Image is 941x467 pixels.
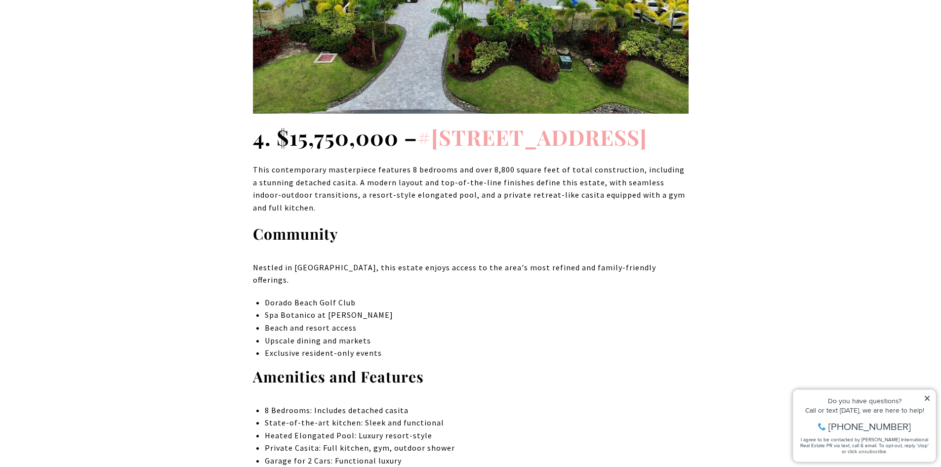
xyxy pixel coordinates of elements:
[417,123,647,151] a: #202 Legacy, Dorado Beach East, Dorado, PR 00646 - open in a new tab
[12,61,141,80] span: I agree to be contacted by [PERSON_NAME] International Real Estate PR via text, call & email. To ...
[253,224,338,244] strong: Community
[265,347,688,360] p: Exclusive resident-only events
[265,297,688,309] p: Dorado Beach Golf Club
[253,367,424,386] strong: Amenities and Features
[41,46,123,56] span: [PHONE_NUMBER]
[253,261,689,287] p: Nestled in [GEOGRAPHIC_DATA], this estate enjoys access to the area's most refined and family-fri...
[10,22,143,29] div: Do you have questions?
[10,32,143,39] div: Call or text [DATE], we are here to help!
[265,335,688,347] p: Upscale dining and markets
[265,309,688,322] p: Spa Botanico at [PERSON_NAME]
[253,164,689,214] p: This contemporary masterpiece features 8 bedrooms and over 8,800 square feet of total constructio...
[265,322,688,335] p: Beach and resort access
[253,123,647,151] strong: 4. $15,750,000 –
[265,442,688,455] p: Private Casita: Full kitchen, gym, outdoor shower
[265,404,688,417] p: 8 Bedrooms: Includes detached casita
[265,429,688,442] p: Heated Elongated Pool: Luxury resort-style
[265,417,688,429] p: State-of-the-art kitchen: Sleek and functional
